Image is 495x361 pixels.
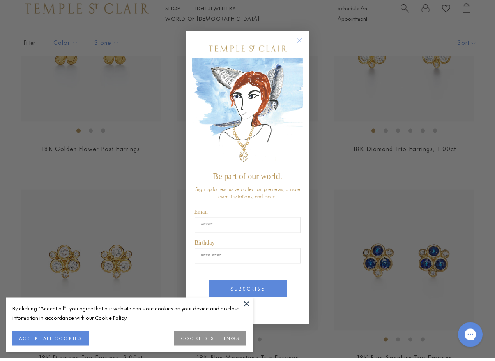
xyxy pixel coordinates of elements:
img: Temple St. Clair [209,49,287,55]
span: Be part of our world. [213,175,282,184]
div: By clicking “Accept all”, you agree that our website can store cookies on your device and disclos... [12,307,246,326]
button: SUBSCRIBE [209,283,287,300]
span: Email [194,212,208,218]
button: Close dialog [299,42,309,53]
button: ACCEPT ALL COOKIES [12,334,89,349]
button: COOKIES SETTINGS [174,334,246,349]
span: Sign up for exclusive collection previews, private event invitations, and more. [195,188,300,203]
span: Birthday [195,242,215,249]
input: Email [195,220,301,236]
img: c4a9eb12-d91a-4d4a-8ee0-386386f4f338.jpeg [192,61,303,171]
iframe: Gorgias live chat messenger [454,322,487,353]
